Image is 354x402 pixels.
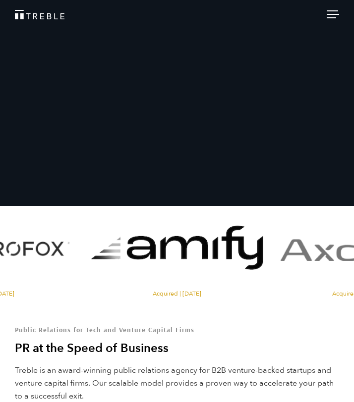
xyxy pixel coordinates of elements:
h2: PR at the Speed of Business [15,341,339,356]
h1: Public Relations for Tech and Venture Capital Firms [15,326,339,333]
img: Treble logo [15,10,64,19]
span: Acquired | [DATE] [90,291,264,297]
a: Visit the website [90,206,264,297]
